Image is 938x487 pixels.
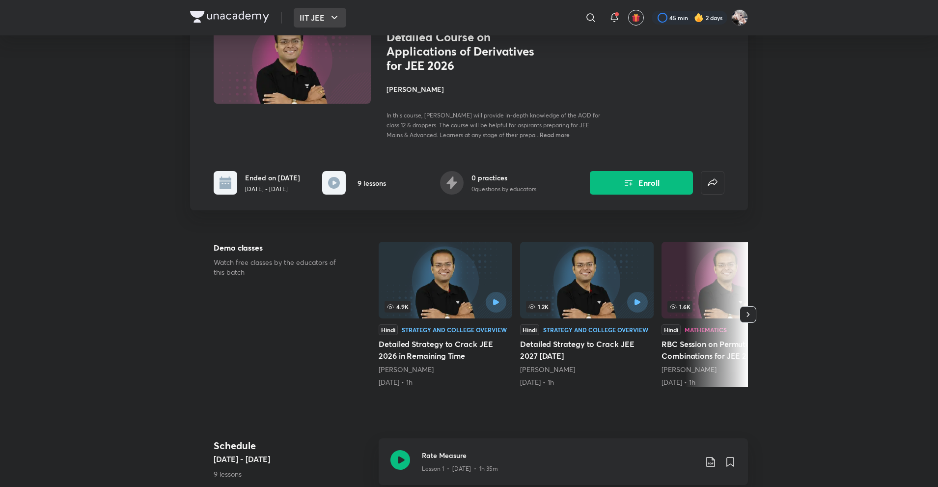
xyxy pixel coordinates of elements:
div: Vineet Loomba [520,365,654,374]
a: 1.6KHindiMathematicsRBC Session on Permutations Combinations for JEE 2026 & 2027[PERSON_NAME][DAT... [662,242,795,387]
h6: 9 lessons [358,178,386,188]
a: Company Logo [190,11,269,25]
div: Hindi [379,324,398,335]
div: Mathematics [685,327,727,333]
h6: Ended on [DATE] [245,172,300,183]
div: Hindi [520,324,539,335]
p: 9 lessons [214,469,371,479]
div: 15th Jun • 1h [520,377,654,387]
div: 12th Jun • 1h [379,377,512,387]
img: Navin Raj [731,9,748,26]
img: avatar [632,13,640,22]
span: In this course, [PERSON_NAME] will provide in-depth knowledge of the AOD for class 12 & droppers.... [386,112,600,139]
div: Strategy and College Overview [543,327,648,333]
h4: [PERSON_NAME] [386,84,607,94]
h5: RBC Session on Permutations Combinations for JEE 2026 & 2027 [662,338,795,362]
p: Lesson 1 • [DATE] • 1h 35m [422,464,498,473]
div: Vineet Loomba [379,365,512,374]
div: Vineet Loomba [662,365,795,374]
div: 10th Aug • 1h [662,377,795,387]
h4: Schedule [214,438,371,453]
a: Detailed Strategy to Crack JEE 2027 in 2 years [520,242,654,387]
a: 4.9KHindiStrategy and College OverviewDetailed Strategy to Crack JEE 2026 in Remaining Time[PERSO... [379,242,512,387]
span: 1.2K [526,301,551,313]
div: Hindi [662,324,681,335]
h3: Rate Measure [422,450,697,460]
button: avatar [628,10,644,26]
h1: Detailed Course on Applications of Derivatives for JEE 2026 [386,30,547,72]
span: Read more [540,131,570,139]
button: IIT JEE [294,8,346,28]
img: Thumbnail [212,14,372,105]
a: [PERSON_NAME] [520,365,575,374]
a: [PERSON_NAME] [662,365,717,374]
div: Strategy and College Overview [402,327,507,333]
h5: Detailed Strategy to Crack JEE 2027 [DATE] [520,338,654,362]
h6: 0 practices [471,172,536,183]
a: Detailed Strategy to Crack JEE 2026 in Remaining Time [379,242,512,387]
p: 0 questions by educators [471,185,536,194]
img: Company Logo [190,11,269,23]
h5: Detailed Strategy to Crack JEE 2026 in Remaining Time [379,338,512,362]
span: 1.6K [667,301,692,313]
h5: Demo classes [214,242,347,254]
span: 4.9K [385,301,411,313]
p: [DATE] - [DATE] [245,185,300,194]
button: false [701,171,724,195]
a: 1.2KHindiStrategy and College OverviewDetailed Strategy to Crack JEE 2027 [DATE][PERSON_NAME][DAT... [520,242,654,387]
a: [PERSON_NAME] [379,365,434,374]
img: streak [694,13,704,23]
h5: [DATE] - [DATE] [214,453,371,465]
button: Enroll [590,171,693,195]
a: RBC Session on Permutations Combinations for JEE 2026 & 2027 [662,242,795,387]
p: Watch free classes by the educators of this batch [214,258,347,277]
